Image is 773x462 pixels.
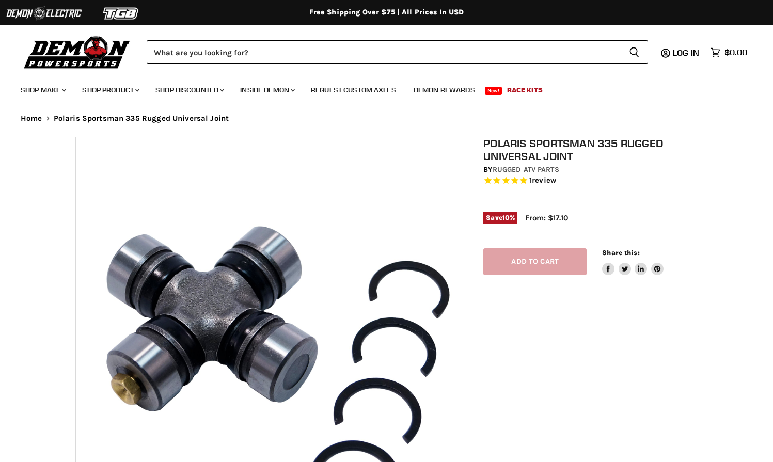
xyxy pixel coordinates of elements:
span: 1 reviews [529,176,556,185]
span: New! [485,87,502,95]
img: Demon Powersports [21,34,134,70]
a: Race Kits [499,79,550,101]
span: $0.00 [724,47,747,57]
div: by [483,164,703,176]
a: Rugged ATV Parts [493,165,559,174]
form: Product [147,40,648,64]
span: Save % [483,212,517,224]
img: Demon Electric Logo 2 [5,4,83,23]
span: Polaris Sportsman 335 Rugged Universal Joint [54,114,229,123]
a: Request Custom Axles [303,79,404,101]
span: Share this: [602,249,639,257]
span: From: $17.10 [525,213,568,222]
a: Shop Product [74,79,146,101]
a: Shop Discounted [148,79,230,101]
img: TGB Logo 2 [83,4,160,23]
ul: Main menu [13,75,745,101]
span: 10 [502,214,510,221]
button: Search [621,40,648,64]
a: Log in [668,48,705,57]
h1: Polaris Sportsman 335 Rugged Universal Joint [483,137,703,163]
a: Shop Make [13,79,72,101]
input: Search [147,40,621,64]
a: Demon Rewards [406,79,483,101]
aside: Share this: [602,248,664,276]
a: Inside Demon [232,79,301,101]
span: review [532,176,556,185]
a: $0.00 [705,45,752,60]
a: Home [21,114,42,123]
span: Log in [673,47,699,58]
span: Rated 5.0 out of 5 stars 1 reviews [483,176,703,186]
